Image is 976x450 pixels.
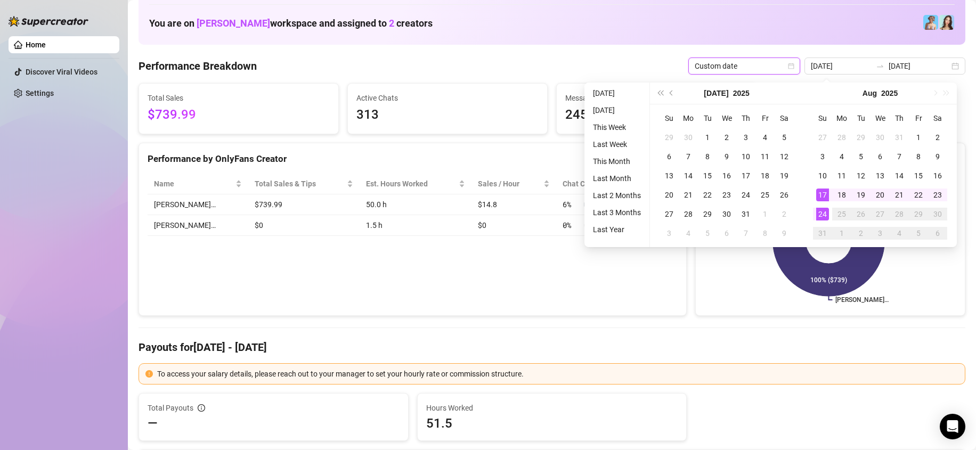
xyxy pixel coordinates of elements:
td: 2025-07-11 [755,147,775,166]
div: 20 [663,189,676,201]
td: 2025-07-06 [660,147,679,166]
div: 18 [759,169,771,182]
div: 5 [855,150,867,163]
td: 2025-07-16 [717,166,736,185]
td: 2025-08-20 [871,185,890,204]
th: Sa [775,109,794,128]
td: 2025-07-14 [679,166,698,185]
td: 2025-08-19 [851,185,871,204]
td: 2025-08-18 [832,185,851,204]
td: 2025-08-03 [660,224,679,243]
td: 2025-07-03 [736,128,755,147]
td: 2025-09-01 [832,224,851,243]
td: 2025-08-02 [928,128,947,147]
td: 1.5 h [360,215,471,236]
img: Amelia [939,15,954,30]
div: To access your salary details, please reach out to your manager to set your hourly rate or commis... [157,368,958,380]
div: 15 [701,169,714,182]
div: 8 [759,227,771,240]
div: 24 [739,189,752,201]
li: Last Year [589,223,645,236]
div: 3 [874,227,886,240]
td: 2025-08-12 [851,166,871,185]
div: 3 [663,227,676,240]
div: 28 [682,208,695,220]
th: Name [148,174,248,194]
div: 13 [874,169,886,182]
th: Sa [928,109,947,128]
div: 4 [893,227,906,240]
div: 22 [912,189,925,201]
li: This Month [589,155,645,168]
th: We [717,109,736,128]
div: 29 [701,208,714,220]
span: calendar [788,63,794,69]
div: 1 [759,208,771,220]
div: 30 [874,131,886,144]
div: 20 [874,189,886,201]
td: 2025-07-25 [755,185,775,204]
td: 2025-09-05 [909,224,928,243]
span: Hours Worked [426,402,678,414]
th: Fr [909,109,928,128]
div: 6 [874,150,886,163]
td: 2025-07-09 [717,147,736,166]
td: 2025-08-30 [928,204,947,224]
div: 29 [663,131,676,144]
span: Custom date [695,58,794,74]
td: 2025-07-20 [660,185,679,204]
td: 2025-08-10 [813,166,832,185]
div: 10 [816,169,829,182]
span: Total Sales & Tips [255,178,345,190]
td: 2025-08-24 [813,204,832,224]
td: 2025-08-15 [909,166,928,185]
div: 24 [816,208,829,220]
td: 2025-07-22 [698,185,717,204]
div: 6 [720,227,733,240]
td: 2025-07-12 [775,147,794,166]
td: 2025-08-28 [890,204,909,224]
span: 6 % [563,199,580,210]
div: 25 [759,189,771,201]
div: 7 [893,150,906,163]
span: Messages Sent [565,92,747,104]
span: Total Sales [148,92,330,104]
li: Last Month [589,172,645,185]
td: 2025-08-09 [928,147,947,166]
div: 30 [931,208,944,220]
td: $0 [248,215,360,236]
td: 2025-08-02 [775,204,794,224]
span: Total Payouts [148,402,193,414]
td: 2025-07-24 [736,185,755,204]
div: 16 [931,169,944,182]
td: 2025-08-22 [909,185,928,204]
td: 2025-07-13 [660,166,679,185]
td: 2025-07-04 [755,128,775,147]
div: 14 [682,169,695,182]
div: 1 [912,131,925,144]
td: 2025-07-19 [775,166,794,185]
td: 2025-07-21 [679,185,698,204]
div: 15 [912,169,925,182]
td: 2025-07-28 [679,204,698,224]
div: 26 [855,208,867,220]
div: 2 [855,227,867,240]
li: This Week [589,121,645,134]
td: 2025-07-15 [698,166,717,185]
th: We [871,109,890,128]
div: 28 [893,208,906,220]
div: 23 [720,189,733,201]
td: 2025-07-30 [717,204,736,224]
th: Mo [832,109,851,128]
span: swap-right [876,62,884,70]
td: 2025-08-16 [928,166,947,185]
div: 8 [912,150,925,163]
td: 2025-08-29 [909,204,928,224]
button: Last year (Control + left) [654,83,666,104]
div: 6 [663,150,676,163]
th: Fr [755,109,775,128]
th: Total Sales & Tips [248,174,360,194]
span: Chat Conversion [563,178,663,190]
div: 5 [912,227,925,240]
td: 2025-09-04 [890,224,909,243]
